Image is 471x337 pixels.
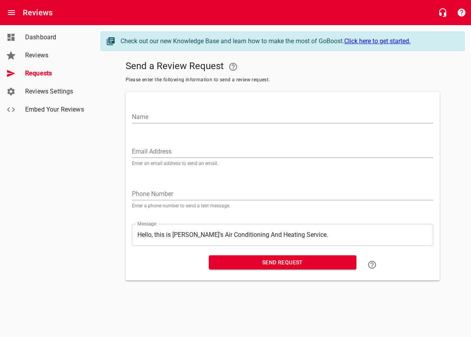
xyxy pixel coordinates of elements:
h5: Send a Review Request [126,57,440,76]
span: Dashboard [25,33,85,42]
textarea: Hello, this is [PERSON_NAME]'s Air Conditioning And Heating Service. [137,231,428,238]
button: Send Request [209,255,356,270]
span: Reviews Settings [25,87,85,96]
div: Check out our new Knowledge Base and learn how to make the most of GoBoost. [120,37,456,46]
span: Reviews [25,51,85,60]
button: Open drawer [2,3,21,22]
a: Learn how to "Send a Review Request" [363,255,382,274]
button: Live Chat [433,3,452,22]
p: Enter a phone number to send a text message. [132,203,433,208]
span: Requests [25,69,85,78]
p: Enter an email address to send an email. [132,161,433,166]
a: Click here to get started. [344,37,411,45]
h6: Reviews [23,6,53,19]
span: Embed Your Reviews [25,105,85,114]
button: Support Portal [452,3,471,22]
a: Your Google or Facebook account must be connected to "Send a Review Request" [224,57,243,76]
span: Please enter the following information to send a review request. [126,76,440,84]
span: Send Request [215,258,350,267]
